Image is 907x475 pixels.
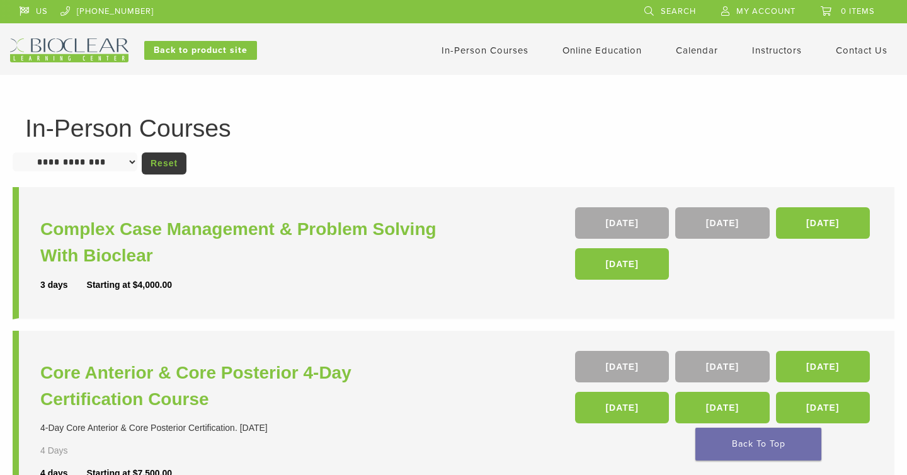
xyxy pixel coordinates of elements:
[40,216,457,269] a: Complex Case Management & Problem Solving With Bioclear
[575,207,669,239] a: [DATE]
[575,392,669,423] a: [DATE]
[144,41,257,60] a: Back to product site
[142,152,186,175] a: Reset
[40,421,457,435] div: 4-Day Core Anterior & Core Posterior Certification. [DATE]
[841,6,875,16] span: 0 items
[675,392,769,423] a: [DATE]
[575,207,873,286] div: , , ,
[575,248,669,280] a: [DATE]
[695,428,821,461] a: Back To Top
[442,45,528,56] a: In-Person Courses
[776,392,870,423] a: [DATE]
[40,360,457,413] a: Core Anterior & Core Posterior 4-Day Certification Course
[661,6,696,16] span: Search
[40,278,87,292] div: 3 days
[776,207,870,239] a: [DATE]
[562,45,642,56] a: Online Education
[676,45,718,56] a: Calendar
[736,6,796,16] span: My Account
[776,351,870,382] a: [DATE]
[675,351,769,382] a: [DATE]
[836,45,887,56] a: Contact Us
[575,351,873,430] div: , , , , ,
[40,444,103,457] div: 4 Days
[25,116,882,140] h1: In-Person Courses
[675,207,769,239] a: [DATE]
[10,38,128,62] img: Bioclear
[87,278,172,292] div: Starting at $4,000.00
[575,351,669,382] a: [DATE]
[752,45,802,56] a: Instructors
